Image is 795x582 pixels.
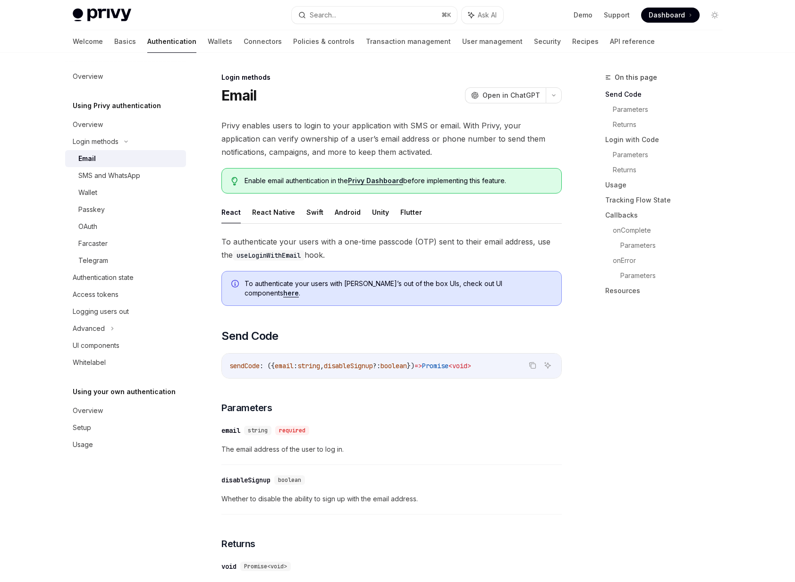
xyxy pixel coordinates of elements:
a: Dashboard [641,8,700,23]
a: Callbacks [605,208,730,223]
span: To authenticate your users with a one-time passcode (OTP) sent to their email address, use the hook. [221,235,562,261]
div: Passkey [78,204,105,215]
div: email [221,426,240,435]
button: Open in ChatGPT [465,87,546,103]
span: Parameters [221,401,272,414]
a: Policies & controls [293,30,355,53]
svg: Tip [231,177,238,186]
div: Setup [73,422,91,433]
a: Transaction management [366,30,451,53]
span: : ({ [260,362,275,370]
span: Send Code [221,329,279,344]
button: Ask AI [462,7,503,24]
div: Whitelabel [73,357,106,368]
a: Logging users out [65,303,186,320]
a: Privy Dashboard [348,177,403,185]
a: onComplete [613,223,730,238]
div: required [275,426,309,435]
a: SMS and WhatsApp [65,167,186,184]
div: void [221,562,237,571]
div: Login methods [73,136,118,147]
a: Overview [65,68,186,85]
a: OAuth [65,218,186,235]
a: Farcaster [65,235,186,252]
button: Ask AI [541,359,554,371]
a: Send Code [605,87,730,102]
span: Privy enables users to login to your application with SMS or email. With Privy, your application ... [221,119,562,159]
button: Flutter [400,201,422,223]
div: SMS and WhatsApp [78,170,140,181]
span: ?: [373,362,381,370]
a: Resources [605,283,730,298]
button: React Native [252,201,295,223]
a: Whitelabel [65,354,186,371]
a: Telegram [65,252,186,269]
a: Support [604,10,630,20]
span: To authenticate your users with [PERSON_NAME]’s out of the box UIs, check out UI components . [245,279,552,298]
a: Access tokens [65,286,186,303]
img: light logo [73,8,131,22]
div: Overview [73,119,103,130]
a: Overview [65,116,186,133]
a: Welcome [73,30,103,53]
span: Ask AI [478,10,497,20]
button: Search...⌘K [292,7,457,24]
div: Search... [310,9,336,21]
span: Whether to disable the ability to sign up with the email address. [221,493,562,505]
a: Demo [574,10,592,20]
a: Usage [65,436,186,453]
a: Login with Code [605,132,730,147]
div: Logging users out [73,306,129,317]
div: Access tokens [73,289,118,300]
span: sendCode [229,362,260,370]
span: email [275,362,294,370]
span: disableSignup [324,362,373,370]
a: Basics [114,30,136,53]
button: Unity [372,201,389,223]
span: , [320,362,324,370]
a: Parameters [613,102,730,117]
span: Open in ChatGPT [482,91,540,100]
a: Recipes [572,30,599,53]
span: > [467,362,471,370]
a: Email [65,150,186,167]
span: Enable email authentication in the before implementing this feature. [245,176,552,186]
span: ⌘ K [441,11,451,19]
a: UI components [65,337,186,354]
span: void [452,362,467,370]
a: Wallets [208,30,232,53]
span: The email address of the user to log in. [221,444,562,455]
div: Login methods [221,73,562,82]
button: Copy the contents from the code block [526,359,539,371]
div: Authentication state [73,272,134,283]
span: On this page [615,72,657,83]
span: Promise<void> [244,563,287,570]
a: Security [534,30,561,53]
a: here [283,289,299,297]
a: Authentication [147,30,196,53]
div: UI components [73,340,119,351]
button: React [221,201,241,223]
a: Overview [65,402,186,419]
span: }) [407,362,414,370]
span: boolean [278,476,301,484]
div: Usage [73,439,93,450]
h5: Using Privy authentication [73,100,161,111]
div: Advanced [73,323,105,334]
span: => [414,362,422,370]
div: disableSignup [221,475,271,485]
a: Parameters [613,147,730,162]
span: string [248,427,268,434]
a: Parameters [620,238,730,253]
a: Parameters [620,268,730,283]
a: onError [613,253,730,268]
div: Farcaster [78,238,108,249]
a: Tracking Flow State [605,193,730,208]
span: boolean [381,362,407,370]
span: Returns [221,537,255,550]
a: Usage [605,177,730,193]
div: Telegram [78,255,108,266]
h5: Using your own authentication [73,386,176,397]
a: Passkey [65,201,186,218]
span: : [294,362,297,370]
